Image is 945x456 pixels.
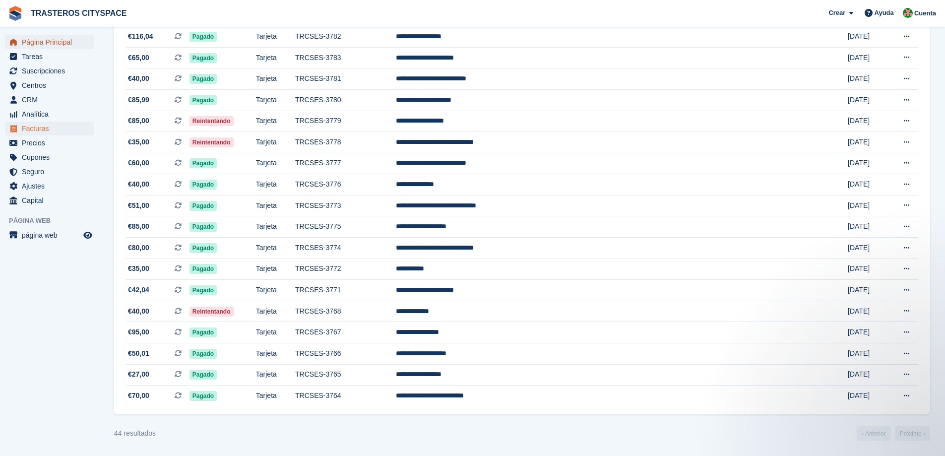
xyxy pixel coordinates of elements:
a: menu [5,107,94,121]
td: [DATE] [848,174,887,195]
td: [DATE] [848,280,887,301]
a: TRASTEROS CITYSPACE [27,5,131,21]
td: [DATE] [848,68,887,90]
span: €35,00 [128,263,149,274]
td: [DATE] [848,386,887,406]
span: Reintentando [189,116,234,126]
td: TRCSES-3775 [295,216,395,238]
span: Pagado [189,349,217,359]
img: CitySpace [903,8,913,18]
td: [DATE] [848,89,887,111]
td: Tarjeta [256,238,295,259]
a: Vista previa de la tienda [82,229,94,241]
td: [DATE] [848,343,887,365]
span: Pagado [189,370,217,380]
td: Tarjeta [256,386,295,406]
span: Capital [22,194,81,207]
span: €40,00 [128,306,149,317]
td: [DATE] [848,111,887,132]
td: [DATE] [848,259,887,280]
span: Pagado [189,201,217,211]
td: Tarjeta [256,153,295,174]
span: €80,00 [128,243,149,253]
a: menu [5,35,94,49]
span: Seguro [22,165,81,179]
td: TRCSES-3768 [295,301,395,322]
td: TRCSES-3781 [295,68,395,90]
span: Página web [9,216,99,226]
span: €35,00 [128,137,149,147]
nav: Page [855,426,932,441]
a: menu [5,64,94,78]
a: Anterior [857,426,891,441]
a: menu [5,165,94,179]
td: TRCSES-3783 [295,47,395,68]
td: TRCSES-3779 [295,111,395,132]
span: €65,00 [128,53,149,63]
span: €50,01 [128,348,149,359]
a: Próximo [895,426,930,441]
a: menu [5,150,94,164]
td: [DATE] [848,26,887,48]
span: Analítica [22,107,81,121]
td: Tarjeta [256,343,295,365]
span: Tareas [22,50,81,64]
td: Tarjeta [256,301,295,322]
span: Reintentando [189,307,234,317]
div: 44 resultados [114,428,156,439]
span: Facturas [22,122,81,135]
td: Tarjeta [256,280,295,301]
td: Tarjeta [256,47,295,68]
span: €95,00 [128,327,149,337]
td: TRCSES-3766 [295,343,395,365]
span: €85,00 [128,221,149,232]
span: Pagado [189,158,217,168]
td: TRCSES-3765 [295,364,395,386]
a: menu [5,194,94,207]
span: Página Principal [22,35,81,49]
a: menu [5,136,94,150]
span: €42,04 [128,285,149,295]
span: €85,00 [128,116,149,126]
td: Tarjeta [256,111,295,132]
td: [DATE] [848,322,887,343]
td: [DATE] [848,364,887,386]
td: TRCSES-3773 [295,195,395,216]
span: Pagado [189,74,217,84]
span: €60,00 [128,158,149,168]
span: Crear [828,8,845,18]
span: €116,04 [128,31,153,42]
span: €51,00 [128,200,149,211]
a: menu [5,179,94,193]
a: menu [5,122,94,135]
td: Tarjeta [256,216,295,238]
td: TRCSES-3778 [295,132,395,153]
span: Centros [22,78,81,92]
span: Ajustes [22,179,81,193]
span: Pagado [189,53,217,63]
span: CRM [22,93,81,107]
td: Tarjeta [256,259,295,280]
a: menu [5,78,94,92]
span: Suscripciones [22,64,81,78]
td: [DATE] [848,132,887,153]
td: Tarjeta [256,364,295,386]
span: Ayuda [875,8,894,18]
span: Pagado [189,285,217,295]
td: Tarjeta [256,195,295,216]
td: TRCSES-3777 [295,153,395,174]
span: Pagado [189,391,217,401]
span: Cupones [22,150,81,164]
td: [DATE] [848,195,887,216]
span: Pagado [189,180,217,190]
td: Tarjeta [256,322,295,343]
td: TRCSES-3764 [295,386,395,406]
a: menú [5,228,94,242]
span: Pagado [189,264,217,274]
td: Tarjeta [256,68,295,90]
td: [DATE] [848,216,887,238]
span: €27,00 [128,369,149,380]
span: Pagado [189,222,217,232]
span: Pagado [189,243,217,253]
td: Tarjeta [256,132,295,153]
